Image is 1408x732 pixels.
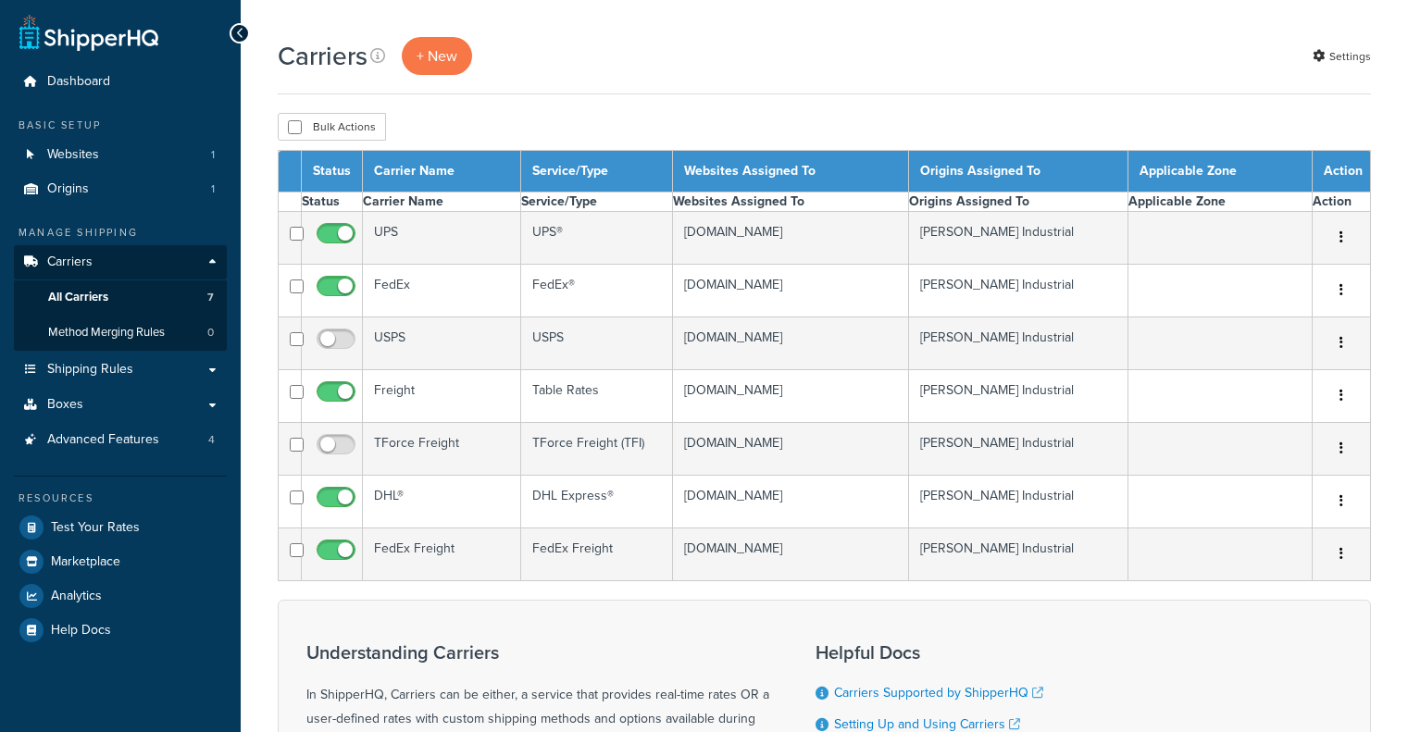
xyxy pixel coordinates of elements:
a: Boxes [14,388,227,422]
li: Advanced Features [14,423,227,457]
span: 1 [211,147,215,163]
td: DHL® [363,476,521,528]
td: FedEx Freight [521,528,673,581]
th: Service/Type [521,151,673,192]
span: 4 [208,432,215,448]
th: Origins Assigned To [909,151,1128,192]
a: Analytics [14,579,227,613]
td: FedEx Freight [363,528,521,581]
a: Help Docs [14,614,227,647]
td: [PERSON_NAME] Industrial [909,212,1128,265]
span: Marketplace [51,554,120,570]
li: Origins [14,172,227,206]
th: Status [302,192,363,212]
h1: Carriers [278,38,368,74]
h3: Understanding Carriers [306,642,769,663]
div: Resources [14,490,227,506]
td: [DOMAIN_NAME] [672,317,908,370]
a: Shipping Rules [14,353,227,387]
a: Origins 1 [14,172,227,206]
a: ShipperHQ Home [19,14,158,51]
span: Method Merging Rules [48,325,165,341]
a: Marketplace [14,545,227,578]
h3: Helpful Docs [816,642,1057,663]
span: All Carriers [48,290,108,305]
span: Carriers [47,254,93,270]
td: [PERSON_NAME] Industrial [909,265,1128,317]
th: Service/Type [521,192,673,212]
td: UPS [363,212,521,265]
div: Manage Shipping [14,225,227,241]
span: Advanced Features [47,432,159,448]
th: Carrier Name [363,192,521,212]
a: Method Merging Rules 0 [14,316,227,350]
span: Help Docs [51,623,111,639]
td: DHL Express® [521,476,673,528]
th: Action [1313,151,1371,192]
td: USPS [521,317,673,370]
td: [PERSON_NAME] Industrial [909,476,1128,528]
td: UPS® [521,212,673,265]
td: Freight [363,370,521,423]
th: Applicable Zone [1128,192,1313,212]
th: Applicable Zone [1128,151,1313,192]
span: Analytics [51,589,102,604]
span: 0 [207,325,214,341]
td: USPS [363,317,521,370]
li: Method Merging Rules [14,316,227,350]
a: Test Your Rates [14,511,227,544]
th: Origins Assigned To [909,192,1128,212]
th: Websites Assigned To [672,192,908,212]
div: Basic Setup [14,118,227,133]
td: [PERSON_NAME] Industrial [909,423,1128,476]
a: Settings [1313,43,1371,69]
th: Action [1313,192,1371,212]
td: [PERSON_NAME] Industrial [909,528,1128,581]
a: Advanced Features 4 [14,423,227,457]
td: [DOMAIN_NAME] [672,265,908,317]
td: [PERSON_NAME] Industrial [909,370,1128,423]
td: [DOMAIN_NAME] [672,423,908,476]
td: TForce Freight (TFI) [521,423,673,476]
span: 1 [211,181,215,197]
td: [DOMAIN_NAME] [672,370,908,423]
li: Websites [14,138,227,172]
td: [PERSON_NAME] Industrial [909,317,1128,370]
li: All Carriers [14,280,227,315]
td: [DOMAIN_NAME] [672,476,908,528]
span: Shipping Rules [47,362,133,378]
a: + New [402,37,472,75]
span: Test Your Rates [51,520,140,536]
a: Websites 1 [14,138,227,172]
td: TForce Freight [363,423,521,476]
a: Carriers [14,245,227,279]
span: Origins [47,181,89,197]
a: All Carriers 7 [14,280,227,315]
li: Carriers [14,245,227,351]
td: [DOMAIN_NAME] [672,528,908,581]
a: Carriers Supported by ShipperHQ [834,683,1043,702]
th: Status [302,151,363,192]
a: Dashboard [14,65,227,99]
button: Bulk Actions [278,113,386,141]
td: FedEx [363,265,521,317]
td: [DOMAIN_NAME] [672,212,908,265]
td: FedEx® [521,265,673,317]
span: Boxes [47,397,83,413]
span: 7 [207,290,214,305]
th: Carrier Name [363,151,521,192]
span: Websites [47,147,99,163]
span: Dashboard [47,74,110,90]
th: Websites Assigned To [672,151,908,192]
td: Table Rates [521,370,673,423]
